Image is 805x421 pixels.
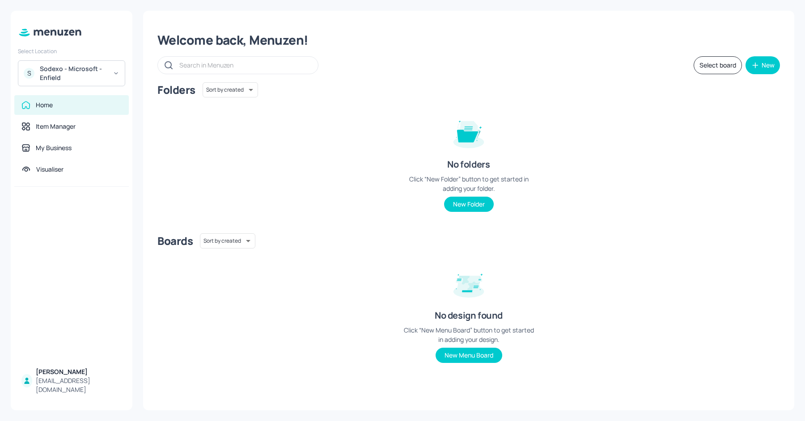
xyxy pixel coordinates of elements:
[36,101,53,109] div: Home
[746,56,780,74] button: New
[18,47,125,55] div: Select Location
[157,234,193,248] div: Boards
[446,261,491,306] img: design-empty
[447,158,490,171] div: No folders
[157,83,195,97] div: Folders
[694,56,742,74] button: Select board
[36,367,122,376] div: [PERSON_NAME]
[157,32,780,48] div: Welcome back, Menuzen!
[203,81,258,99] div: Sort by created
[436,348,502,363] button: New Menu Board
[446,110,491,155] img: folder-empty
[200,232,255,250] div: Sort by created
[402,174,536,193] div: Click “New Folder” button to get started in adding your folder.
[179,59,309,72] input: Search in Menuzen
[762,62,775,68] div: New
[24,68,34,79] div: S
[36,143,72,152] div: My Business
[36,376,122,394] div: [EMAIL_ADDRESS][DOMAIN_NAME]
[435,309,503,322] div: No design found
[402,325,536,344] div: Click “New Menu Board” button to get started in adding your design.
[36,122,76,131] div: Item Manager
[36,165,64,174] div: Visualiser
[444,197,494,212] button: New Folder
[40,64,107,82] div: Sodexo - Microsoft - Enfield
